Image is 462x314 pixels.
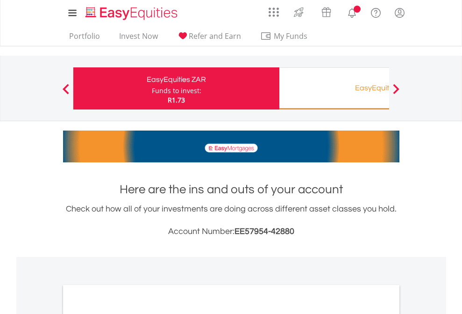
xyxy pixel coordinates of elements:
[84,6,181,21] img: EasyEquities_Logo.png
[340,2,364,21] a: Notifications
[63,131,399,162] img: EasyMortage Promotion Banner
[263,2,285,17] a: AppsGrid
[313,2,340,20] a: Vouchers
[65,31,104,46] a: Portfolio
[63,203,399,238] div: Check out how all of your investments are doing across different asset classes you hold.
[63,225,399,238] h3: Account Number:
[364,2,388,21] a: FAQ's and Support
[387,88,405,98] button: Next
[168,95,185,104] span: R1.73
[319,5,334,20] img: vouchers-v2.svg
[79,73,274,86] div: EasyEquities ZAR
[291,5,306,20] img: thrive-v2.svg
[115,31,162,46] a: Invest Now
[82,2,181,21] a: Home page
[388,2,412,23] a: My Profile
[152,86,201,95] div: Funds to invest:
[235,227,294,236] span: EE57954-42880
[173,31,245,46] a: Refer and Earn
[57,88,75,98] button: Previous
[63,181,399,198] h1: Here are the ins and outs of your account
[260,30,321,42] span: My Funds
[189,31,241,41] span: Refer and Earn
[269,7,279,17] img: grid-menu-icon.svg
